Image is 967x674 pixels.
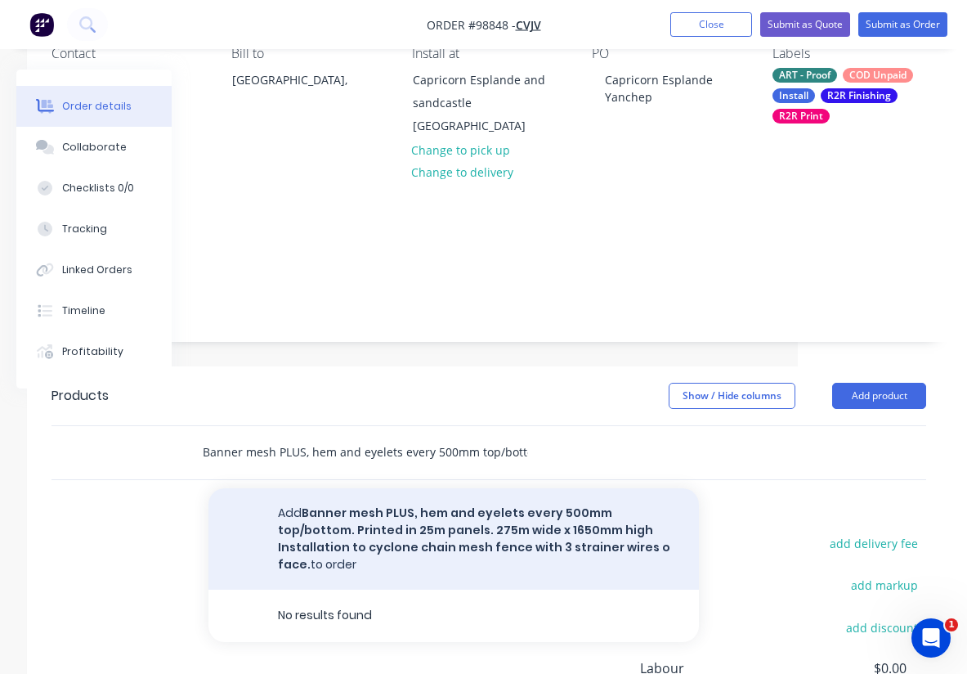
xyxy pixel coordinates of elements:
[399,68,562,138] div: Capricorn Esplande and sandcastle [GEOGRAPHIC_DATA]
[62,99,132,114] div: Order details
[51,46,205,61] div: Contact
[911,618,951,658] iframe: Intercom live chat
[592,68,745,109] div: Capricorn Esplande Yanchep
[29,12,54,37] img: Factory
[62,303,105,318] div: Timeline
[16,331,172,372] button: Profitability
[592,46,745,61] div: PO
[772,46,926,61] div: Labels
[403,138,519,160] button: Change to pick up
[16,209,172,249] button: Tracking
[62,222,107,236] div: Tracking
[670,12,752,37] button: Close
[842,574,926,596] button: add markup
[51,245,926,260] div: Notes
[16,127,172,168] button: Collaborate
[832,383,926,409] button: Add product
[772,109,830,124] div: R2R Print
[821,532,926,555] button: add delivery fee
[427,17,516,33] span: Order #98848 -
[51,267,926,317] div: COD/retail/rep GD
[62,263,132,277] div: Linked Orders
[16,249,172,290] button: Linked Orders
[16,86,172,127] button: Order details
[821,88,898,103] div: R2R Finishing
[516,17,541,33] a: CVJV
[208,488,699,590] button: AddBanner mesh PLUS, hem and eyelets every 500mm top/bottom. Printed in 25m panels. 275m wide x 1...
[858,12,947,37] button: Submit as Order
[62,181,134,195] div: Checklists 0/0
[413,69,548,137] div: Capricorn Esplande and sandcastle [GEOGRAPHIC_DATA]
[772,68,837,83] div: ART - Proof
[412,46,566,61] div: Install at
[16,290,172,331] button: Timeline
[231,46,385,61] div: Bill to
[837,616,926,638] button: add discount
[38,68,202,207] div: [PERSON_NAME][PHONE_NUMBER]0451 669 120[PERSON_NAME][EMAIL_ADDRESS][DOMAIN_NAME]
[202,436,529,469] input: Start typing to add a product...
[945,618,958,631] span: 1
[62,140,127,155] div: Collaborate
[62,344,123,359] div: Profitability
[772,88,815,103] div: Install
[218,68,382,120] div: [GEOGRAPHIC_DATA],
[232,69,368,92] div: [GEOGRAPHIC_DATA],
[403,161,522,183] button: Change to delivery
[760,12,850,37] button: Submit as Quote
[669,383,795,409] button: Show / Hide columns
[51,386,109,406] div: Products
[843,68,913,83] div: COD Unpaid
[16,168,172,209] button: Checklists 0/0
